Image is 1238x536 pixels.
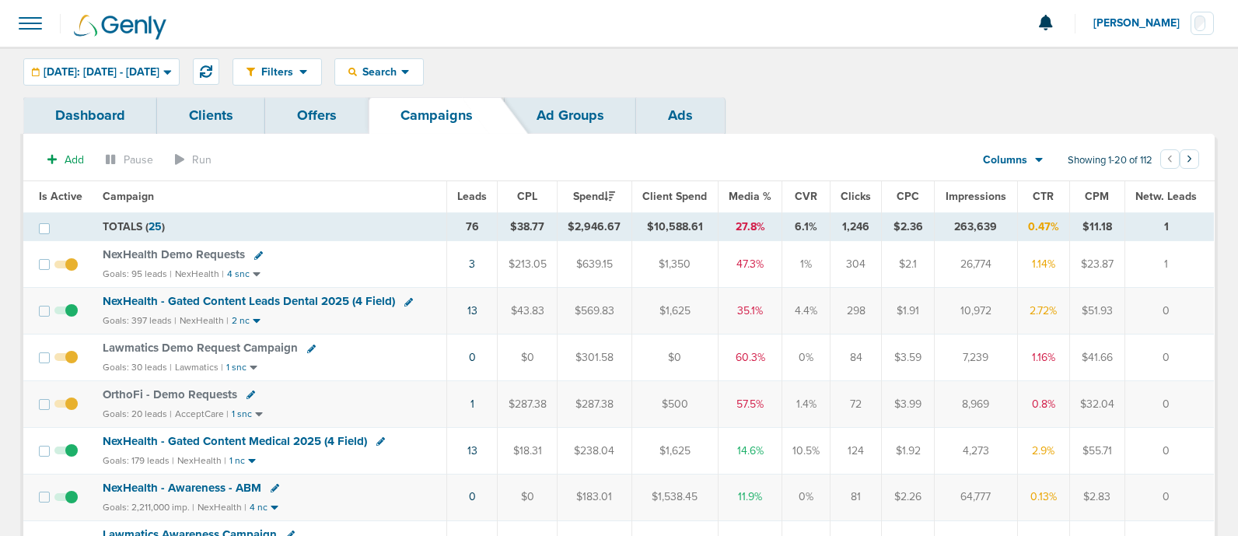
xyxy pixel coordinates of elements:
span: 25 [149,220,162,233]
a: 13 [467,444,477,457]
td: $569.83 [557,288,631,335]
td: $2,946.67 [557,212,631,241]
td: 1% [782,241,831,288]
td: 26,774 [935,241,1017,288]
td: 6.1% [782,212,831,241]
td: 298 [831,288,882,335]
span: Columns [983,152,1027,168]
td: 124 [831,427,882,474]
td: 8,969 [935,381,1017,428]
td: 1.14% [1017,241,1069,288]
td: 72 [831,381,882,428]
span: NexHealth - Gated Content Medical 2025 (4 Field) [103,434,367,448]
td: $1,538.45 [631,474,718,520]
td: TOTALS ( ) [93,212,447,241]
td: 1 [1124,212,1214,241]
td: 1.4% [782,381,831,428]
td: $2.83 [1069,474,1124,520]
td: $18.31 [498,427,557,474]
td: 64,777 [935,474,1017,520]
span: CPL [517,190,537,203]
span: Impressions [946,190,1006,203]
td: 0 [1124,474,1214,520]
td: 2.9% [1017,427,1069,474]
td: 57.5% [718,381,782,428]
td: 0 [1124,381,1214,428]
span: Lawmatics Demo Request Campaign [103,341,298,355]
span: NexHealth - Gated Content Leads Dental 2025 (4 Field) [103,294,395,308]
span: Search [357,65,401,79]
small: NexHealth | [175,268,224,279]
small: AcceptCare | [175,408,229,419]
span: NexHealth - Awareness - ABM [103,481,261,495]
a: Ad Groups [505,97,636,134]
td: $0 [498,335,557,381]
small: Goals: 179 leads | [103,455,174,467]
td: $287.38 [498,381,557,428]
td: $1.92 [882,427,935,474]
td: 60.3% [718,335,782,381]
td: 27.8% [718,212,782,241]
span: Leads [457,190,487,203]
a: Dashboard [23,97,157,134]
td: 1 [1124,241,1214,288]
td: $238.04 [557,427,631,474]
td: 76 [447,212,498,241]
td: 304 [831,241,882,288]
small: Goals: 30 leads | [103,362,172,373]
small: Lawmatics | [175,362,223,373]
small: Goals: 397 leads | [103,315,177,327]
span: CTR [1033,190,1054,203]
td: $2.36 [882,212,935,241]
td: 81 [831,474,882,520]
td: $1,625 [631,427,718,474]
td: $32.04 [1069,381,1124,428]
a: Offers [265,97,369,134]
td: 10,972 [935,288,1017,335]
td: 263,639 [935,212,1017,241]
td: 14.6% [718,427,782,474]
td: 10.5% [782,427,831,474]
span: Is Active [39,190,82,203]
td: 0.8% [1017,381,1069,428]
td: $38.77 [498,212,557,241]
td: $287.38 [557,381,631,428]
td: $1.91 [882,288,935,335]
a: 0 [469,490,476,503]
td: 47.3% [718,241,782,288]
img: Genly [74,15,166,40]
td: $183.01 [557,474,631,520]
td: $1,350 [631,241,718,288]
td: 0.13% [1017,474,1069,520]
span: Add [65,153,84,166]
a: Clients [157,97,265,134]
a: Campaigns [369,97,505,134]
small: NexHealth | [198,502,247,513]
td: $11.18 [1069,212,1124,241]
td: $51.93 [1069,288,1124,335]
span: Client Spend [642,190,707,203]
ul: Pagination [1160,152,1199,170]
td: $0 [498,474,557,520]
span: Campaign [103,190,154,203]
span: [DATE]: [DATE] - [DATE] [44,67,159,78]
a: Ads [636,97,725,134]
small: 4 nc [250,502,268,513]
small: NexHealth | [180,315,229,326]
small: 1 snc [232,408,252,420]
td: $1,625 [631,288,718,335]
span: OrthoFi - Demo Requests [103,387,237,401]
small: 1 nc [229,455,245,467]
button: Add [39,149,93,171]
td: $500 [631,381,718,428]
td: $55.71 [1069,427,1124,474]
span: Showing 1-20 of 112 [1068,154,1152,167]
span: Clicks [841,190,871,203]
span: Spend [573,190,615,203]
small: 1 snc [226,362,247,373]
td: 11.9% [718,474,782,520]
small: Goals: 20 leads | [103,408,172,420]
a: 3 [469,257,475,271]
td: $639.15 [557,241,631,288]
a: 1 [470,398,474,411]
